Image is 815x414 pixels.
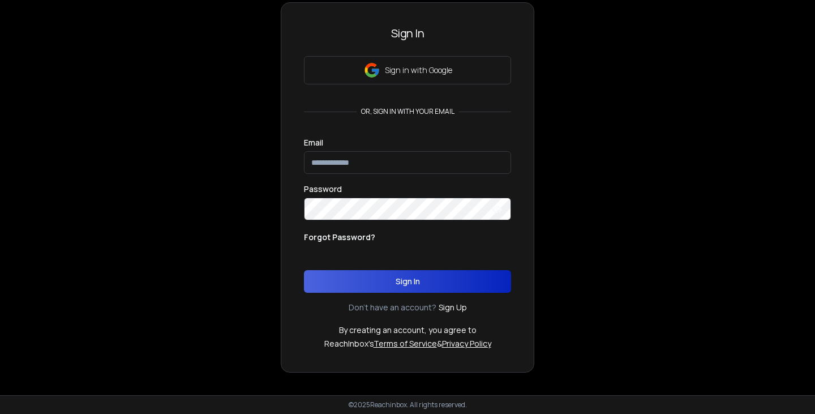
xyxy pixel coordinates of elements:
[304,25,511,41] h3: Sign In
[304,56,511,84] button: Sign in with Google
[439,302,467,313] a: Sign Up
[304,270,511,293] button: Sign In
[349,400,467,409] p: © 2025 Reachinbox. All rights reserved.
[442,338,491,349] a: Privacy Policy
[357,107,459,116] p: or, sign in with your email
[339,325,477,336] p: By creating an account, you agree to
[349,302,436,313] p: Don't have an account?
[304,139,323,147] label: Email
[374,338,437,349] a: Terms of Service
[324,338,491,349] p: ReachInbox's &
[385,65,452,76] p: Sign in with Google
[304,232,375,243] p: Forgot Password?
[304,185,342,193] label: Password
